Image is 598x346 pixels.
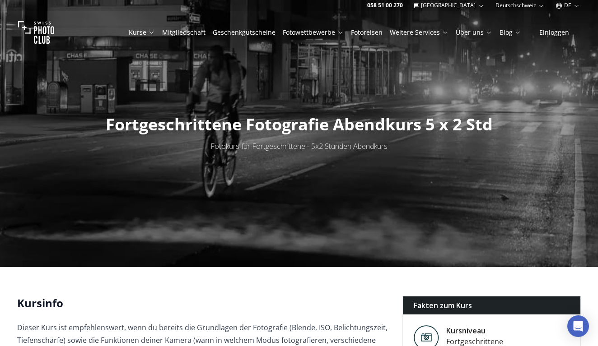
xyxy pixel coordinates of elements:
span: Fotokurs für Fortgeschrittene - 5x2 Stunden Abendkurs [210,141,388,151]
h2: Kursinfo [17,296,388,310]
button: Kurse [125,26,159,39]
div: Fakten zum Kurs [403,296,580,314]
div: Kursniveau [446,325,503,336]
button: Blog [496,26,525,39]
a: Blog [500,28,521,37]
button: Fotoreisen [347,26,386,39]
button: Mitgliedschaft [159,26,209,39]
img: Swiss photo club [18,14,54,51]
button: Weitere Services [386,26,452,39]
a: Kurse [129,28,155,37]
a: Fotoreisen [351,28,383,37]
a: Geschenkgutscheine [213,28,276,37]
button: Über uns [452,26,496,39]
div: Open Intercom Messenger [567,315,589,337]
button: Einloggen [528,26,580,39]
button: Fotowettbewerbe [279,26,347,39]
a: Weitere Services [390,28,448,37]
button: Geschenkgutscheine [209,26,279,39]
a: Über uns [456,28,492,37]
a: Fotowettbewerbe [283,28,344,37]
a: Mitgliedschaft [162,28,206,37]
span: Fortgeschrittene Fotografie Abendkurs 5 x 2 Std [106,113,493,135]
a: 058 51 00 270 [367,2,403,9]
